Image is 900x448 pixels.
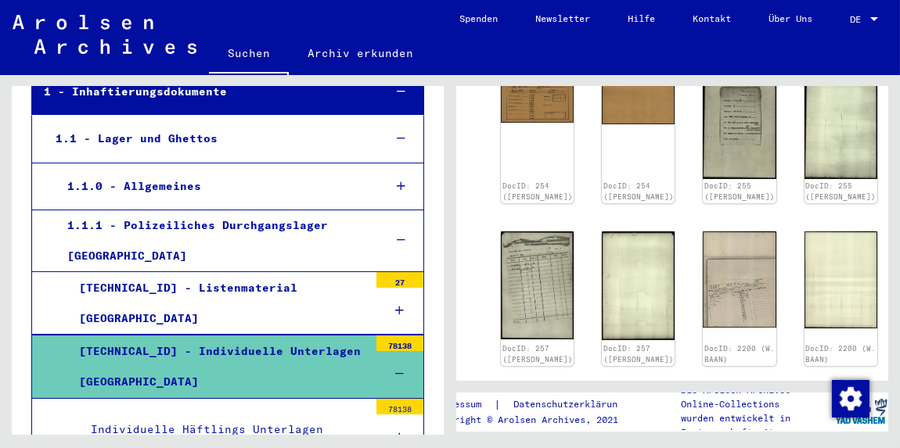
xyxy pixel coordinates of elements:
a: DocID: 2200 (W. BAAN) [805,344,876,364]
div: [TECHNICAL_ID] - Listenmaterial [GEOGRAPHIC_DATA] [67,273,369,334]
img: 002.jpg [805,71,877,179]
img: Zustimmung ändern [832,380,869,418]
span: DE [850,14,867,25]
img: 002.jpg [602,231,675,340]
div: Zustimmung ändern [831,379,869,417]
div: 27 [376,272,423,288]
a: DocID: 257 ([PERSON_NAME]) [502,344,573,364]
div: 1 - Inhaftierungsdokumente [32,77,371,107]
a: DocID: 254 ([PERSON_NAME]) [502,181,573,201]
a: DocID: 255 ([PERSON_NAME]) [704,181,775,201]
a: DocID: 254 ([PERSON_NAME]) [603,181,674,201]
img: 001.jpg [501,71,574,123]
img: 002.jpg [805,231,877,328]
img: 002.jpg [602,71,675,124]
a: Suchen [209,34,289,75]
a: Archiv erkunden [289,34,432,72]
div: Individuelle Häftlings Unterlagen [79,414,369,445]
div: | [432,396,642,413]
img: Arolsen_neg.svg [13,15,196,54]
div: [TECHNICAL_ID] - Individuelle Unterlagen [GEOGRAPHIC_DATA] [67,336,369,397]
a: DocID: 257 ([PERSON_NAME]) [603,344,674,364]
a: DocID: 2200 (W. BAAN) [704,344,775,364]
p: Die Arolsen Archives Online-Collections [681,383,834,411]
p: wurden entwickelt in Partnerschaft mit [681,411,834,439]
a: Datenschutzerklärung [501,396,642,413]
img: 001.jpg [703,231,776,328]
a: DocID: 255 ([PERSON_NAME]) [805,181,876,201]
div: 1.1.1 - Polizeiliches Durchgangslager [GEOGRAPHIC_DATA] [56,210,371,271]
div: 1.1.0 - Allgemeines [56,171,371,202]
div: 78138 [376,335,423,351]
img: 001.jpg [703,71,776,179]
div: 78138 [376,399,423,414]
img: 001.jpg [501,231,574,339]
a: Impressum [432,396,494,413]
div: 1.1 - Lager und Ghettos [44,124,371,154]
p: Copyright © Arolsen Archives, 2021 [432,413,642,427]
